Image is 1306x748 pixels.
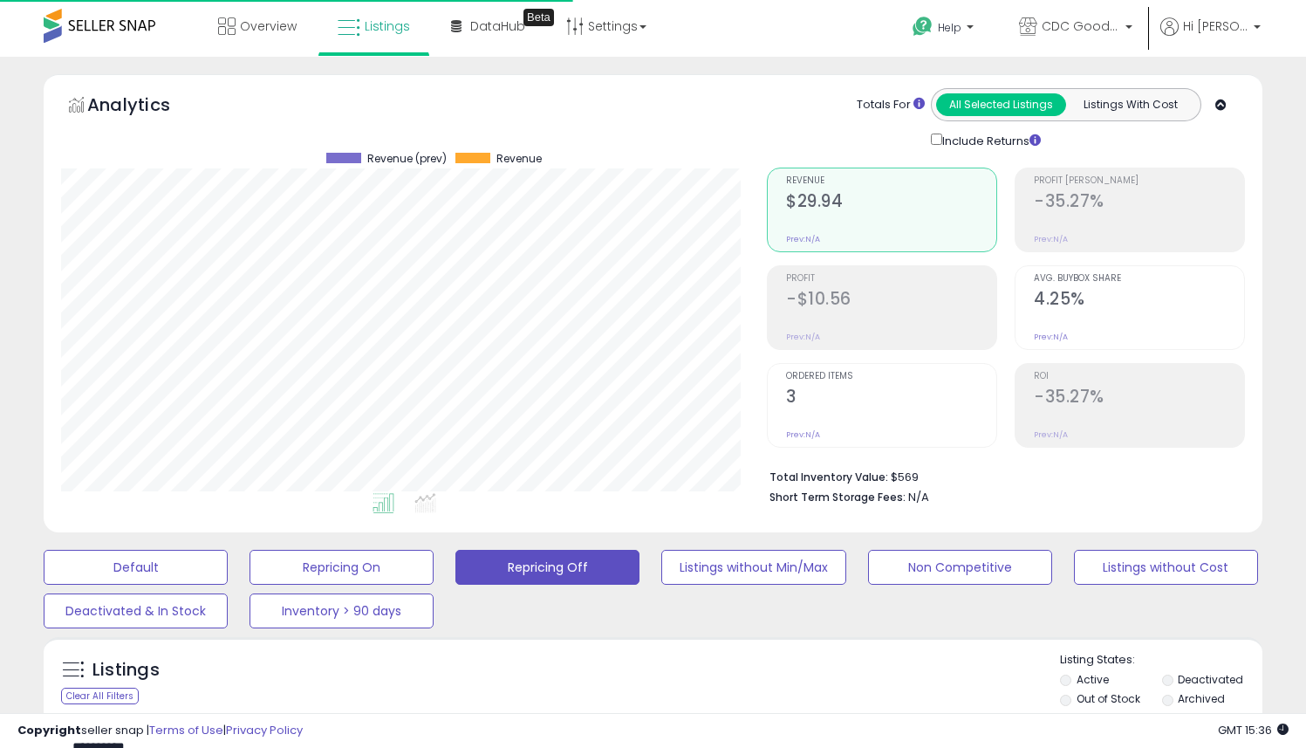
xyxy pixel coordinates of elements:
[786,429,820,440] small: Prev: N/A
[367,153,447,165] span: Revenue (prev)
[17,722,81,738] strong: Copyright
[1077,672,1109,687] label: Active
[786,332,820,342] small: Prev: N/A
[868,550,1052,585] button: Non Competitive
[250,594,434,628] button: Inventory > 90 days
[786,387,996,410] h2: 3
[240,17,297,35] span: Overview
[496,153,542,165] span: Revenue
[899,3,991,57] a: Help
[17,723,303,739] div: seller snap | |
[470,17,525,35] span: DataHub
[1178,691,1225,706] label: Archived
[44,594,228,628] button: Deactivated & In Stock
[250,550,434,585] button: Repricing On
[1034,332,1068,342] small: Prev: N/A
[912,16,933,38] i: Get Help
[936,93,1066,116] button: All Selected Listings
[1034,274,1244,284] span: Avg. Buybox Share
[1160,17,1261,57] a: Hi [PERSON_NAME]
[769,490,906,504] b: Short Term Storage Fees:
[1034,191,1244,215] h2: -35.27%
[786,289,996,312] h2: -$10.56
[1034,372,1244,381] span: ROI
[1077,691,1140,706] label: Out of Stock
[87,93,204,121] h5: Analytics
[1074,550,1258,585] button: Listings without Cost
[455,550,639,585] button: Repricing Off
[1034,289,1244,312] h2: 4.25%
[44,550,228,585] button: Default
[1034,234,1068,244] small: Prev: N/A
[1042,17,1120,35] span: CDC Goods Co.
[1065,93,1195,116] button: Listings With Cost
[908,489,929,505] span: N/A
[857,97,925,113] div: Totals For
[786,372,996,381] span: Ordered Items
[1034,176,1244,186] span: Profit [PERSON_NAME]
[523,9,554,26] div: Tooltip anchor
[661,550,845,585] button: Listings without Min/Max
[365,17,410,35] span: Listings
[786,274,996,284] span: Profit
[1183,17,1248,35] span: Hi [PERSON_NAME]
[92,658,160,683] h5: Listings
[918,130,1062,150] div: Include Returns
[1034,429,1068,440] small: Prev: N/A
[769,470,888,484] b: Total Inventory Value:
[1034,387,1244,410] h2: -35.27%
[1060,652,1262,669] p: Listing States:
[1218,722,1289,738] span: 2025-10-12 15:36 GMT
[1178,672,1243,687] label: Deactivated
[61,688,139,704] div: Clear All Filters
[786,234,820,244] small: Prev: N/A
[938,20,961,35] span: Help
[786,191,996,215] h2: $29.94
[149,722,223,738] a: Terms of Use
[226,722,303,738] a: Privacy Policy
[786,176,996,186] span: Revenue
[769,465,1232,486] li: $569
